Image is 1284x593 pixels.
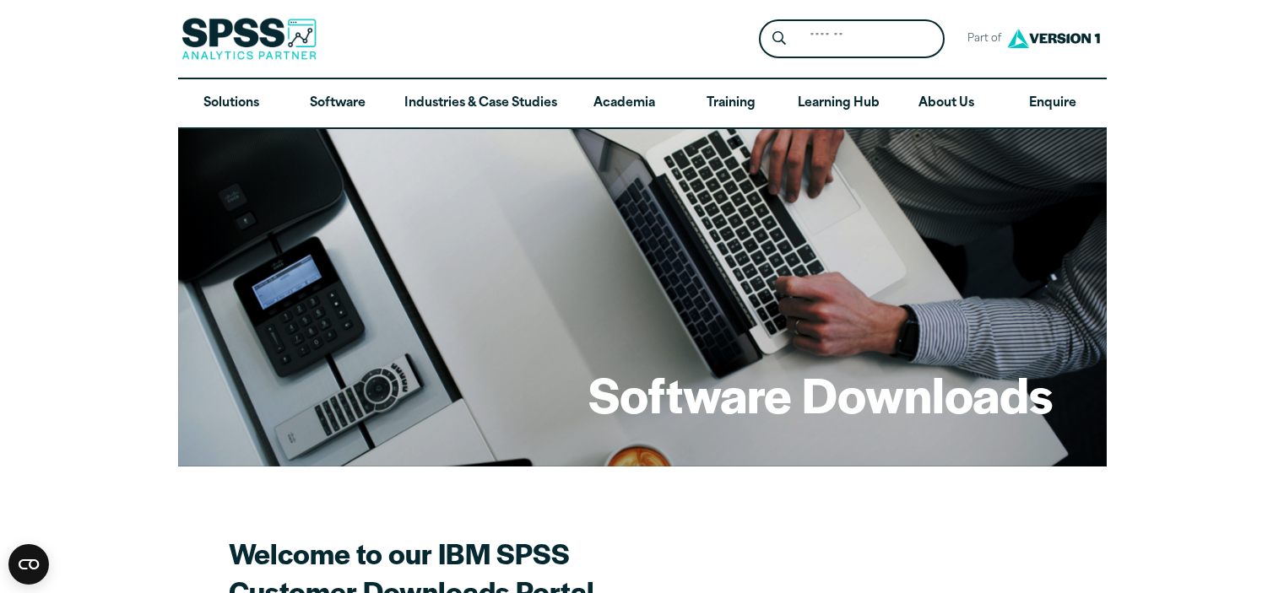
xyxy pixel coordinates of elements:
[178,79,284,128] a: Solutions
[588,361,1053,427] h1: Software Downloads
[1003,23,1104,54] img: Version1 Logo
[8,544,49,585] svg: CookieBot Widget Icon
[759,19,945,59] form: Site Header Search Form
[571,79,677,128] a: Academia
[893,79,1000,128] a: About Us
[677,79,783,128] a: Training
[284,79,391,128] a: Software
[8,544,49,585] button: Open CMP widget
[958,27,1003,51] span: Part of
[178,79,1107,128] nav: Desktop version of site main menu
[8,544,49,585] div: CookieBot Widget Contents
[1000,79,1106,128] a: Enquire
[763,24,794,55] button: Search magnifying glass icon
[181,18,317,60] img: SPSS Analytics Partner
[391,79,571,128] a: Industries & Case Studies
[784,79,893,128] a: Learning Hub
[772,31,786,46] svg: Search magnifying glass icon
